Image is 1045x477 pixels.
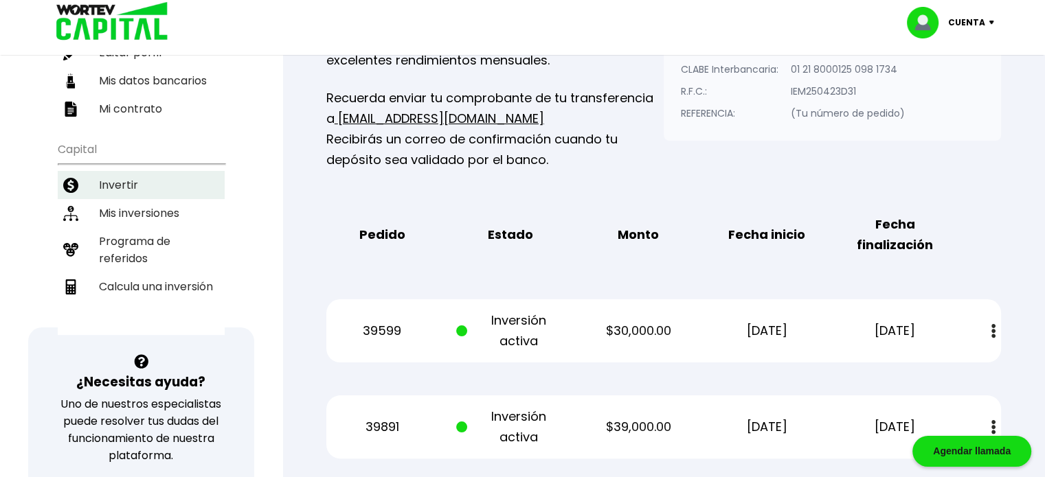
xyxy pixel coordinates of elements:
p: IEM250423D31 [791,81,905,102]
img: datos-icon.10cf9172.svg [63,73,78,89]
p: [DATE] [712,321,820,341]
b: Pedido [359,224,405,245]
img: calculadora-icon.17d418c4.svg [63,279,78,294]
p: [DATE] [841,417,949,437]
a: Calcula una inversión [58,272,225,301]
ul: Perfil [58,1,225,123]
p: $30,000.00 [585,321,693,341]
b: Monto [618,224,659,245]
img: contrato-icon.f2db500c.svg [63,102,78,117]
p: CLABE Interbancaria: [681,59,778,80]
b: Fecha finalización [841,214,949,255]
p: Inversión activa [456,406,564,447]
img: profile-image [907,7,948,38]
ul: Capital [58,134,225,335]
p: 01 21 8000125 098 1734 [791,59,905,80]
p: 39891 [328,417,436,437]
p: REFERENCIA: [681,103,778,124]
p: [DATE] [712,417,820,437]
a: Mis datos bancarios [58,67,225,95]
a: Mi contrato [58,95,225,123]
img: invertir-icon.b3b967d7.svg [63,178,78,193]
a: Mis inversiones [58,199,225,227]
p: Cuenta [948,12,985,33]
p: Inversión activa [456,310,564,351]
a: Programa de referidos [58,227,225,272]
p: [DATE] [841,321,949,341]
h3: ¿Necesitas ayuda? [76,372,205,392]
b: Fecha inicio [728,224,805,245]
p: $39,000.00 [585,417,693,437]
b: Estado [488,224,533,245]
img: icon-down [985,21,1004,25]
p: Uno de nuestros especialistas puede resolver tus dudas del funcionamiento de nuestra plataforma. [46,395,236,464]
p: R.F.C.: [681,81,778,102]
a: Invertir [58,171,225,199]
div: Agendar llamada [912,436,1031,467]
p: (Tu número de pedido) [791,103,905,124]
img: recomiendanos-icon.9b8e9327.svg [63,242,78,257]
a: [EMAIL_ADDRESS][DOMAIN_NAME] [335,110,544,127]
p: 39599 [328,321,436,341]
p: Recuerda enviar tu comprobante de tu transferencia a Recibirás un correo de confirmación cuando t... [326,88,664,170]
img: inversiones-icon.6695dc30.svg [63,206,78,221]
